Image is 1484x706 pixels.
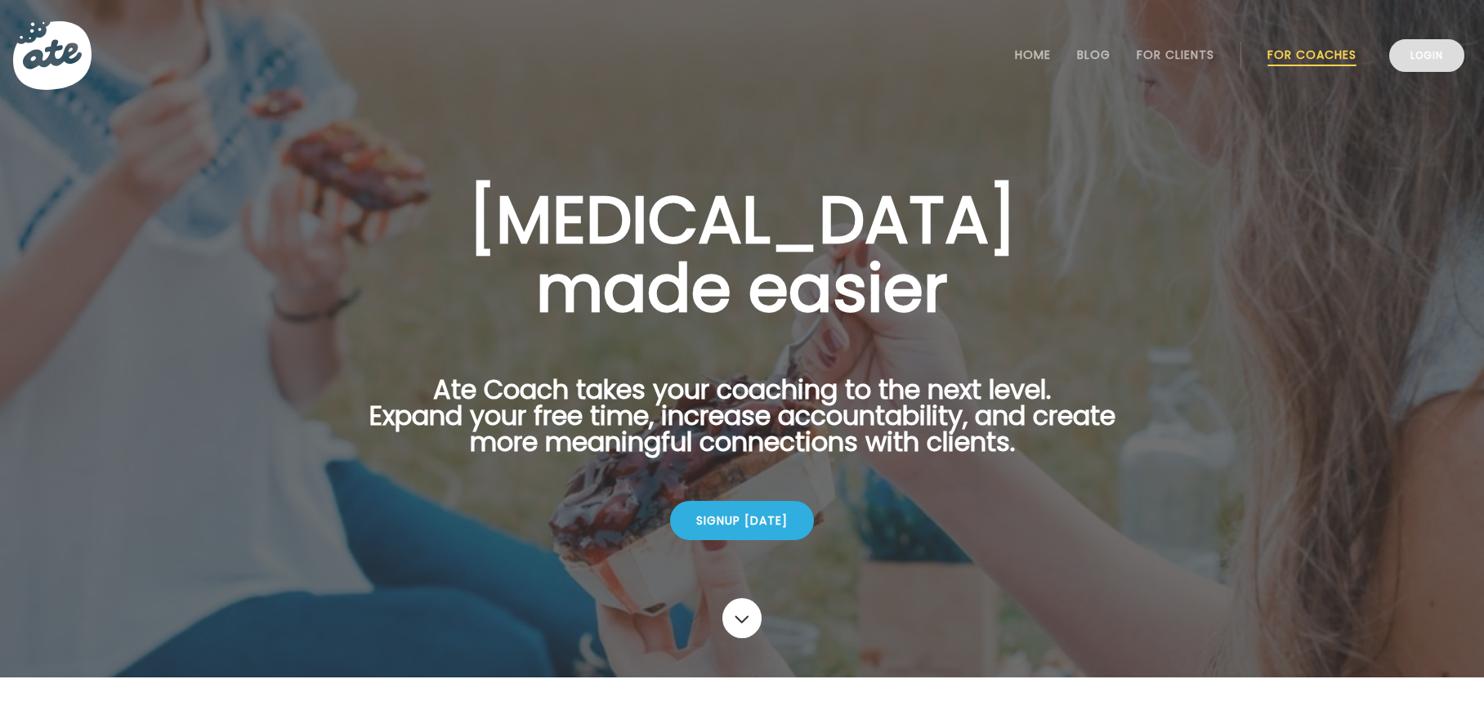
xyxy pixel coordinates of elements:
[343,185,1141,323] h1: [MEDICAL_DATA] made easier
[1137,48,1214,61] a: For Clients
[343,377,1141,475] p: Ate Coach takes your coaching to the next level. Expand your free time, increase accountability, ...
[1389,39,1464,72] a: Login
[1077,48,1111,61] a: Blog
[670,501,814,540] div: Signup [DATE]
[1015,48,1051,61] a: Home
[1267,48,1357,61] a: For Coaches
